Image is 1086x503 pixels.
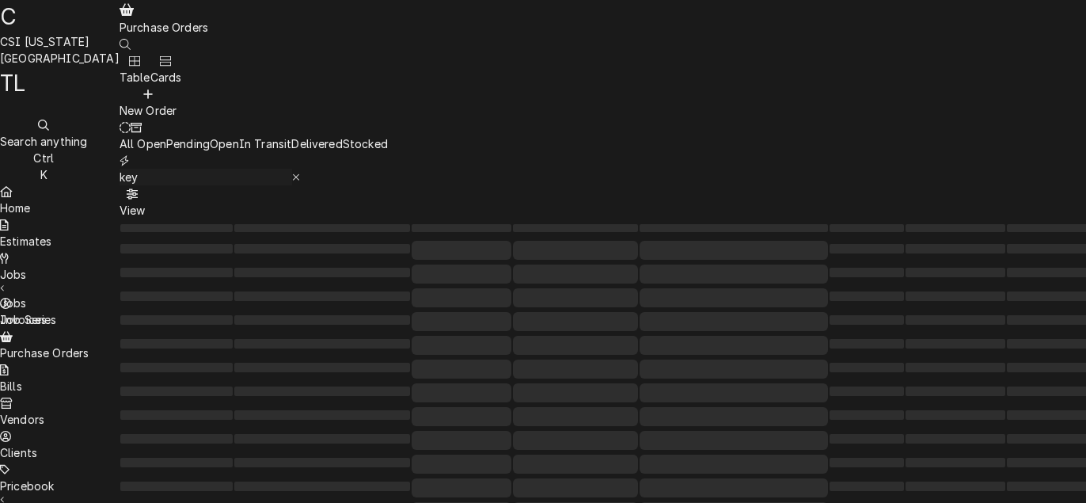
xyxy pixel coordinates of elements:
div: Delivered [291,135,342,152]
span: ‌ [830,363,904,372]
div: In Transit [239,135,292,152]
button: Open search [120,36,131,52]
span: ‌ [513,360,638,379]
span: ‌ [513,478,638,497]
span: ‌ [120,315,233,325]
span: ‌ [513,383,638,402]
span: ‌ [513,265,638,284]
span: ‌ [906,244,1005,253]
span: ‌ [906,434,1005,444]
span: ‌ [906,387,1005,396]
span: ‌ [640,288,828,307]
span: View [120,204,146,217]
span: ‌ [120,224,233,232]
button: Erase input [292,169,301,185]
div: Stocked [343,135,388,152]
span: ‌ [412,336,511,355]
span: ‌ [120,434,233,444]
span: ‌ [640,336,828,355]
div: Pending [166,135,210,152]
span: Ctrl [33,151,54,165]
span: ‌ [513,288,638,307]
span: ‌ [640,360,828,379]
span: ‌ [830,315,904,325]
span: ‌ [120,387,233,396]
span: ‌ [830,268,904,277]
span: ‌ [120,292,233,301]
span: ‌ [830,410,904,420]
span: ‌ [640,478,828,497]
span: ‌ [906,363,1005,372]
span: Purchase Orders [120,21,208,34]
span: ‌ [412,288,511,307]
span: ‌ [234,458,410,467]
span: ‌ [234,387,410,396]
span: ‌ [412,224,511,232]
div: Cards [150,69,182,86]
span: ‌ [120,244,233,253]
span: ‌ [234,410,410,420]
input: Keyword search [120,169,292,185]
span: ‌ [234,292,410,301]
span: ‌ [234,339,410,349]
span: ‌ [906,315,1005,325]
span: ‌ [120,268,233,277]
span: ‌ [412,383,511,402]
span: ‌ [640,241,828,260]
span: ‌ [513,431,638,450]
div: Table [120,69,150,86]
div: Open [210,135,239,152]
span: ‌ [412,265,511,284]
span: ‌ [234,224,410,232]
span: ‌ [412,407,511,426]
span: ‌ [830,339,904,349]
span: ‌ [120,339,233,349]
span: ‌ [412,478,511,497]
span: ‌ [830,387,904,396]
span: ‌ [412,241,511,260]
span: ‌ [906,482,1005,491]
span: ‌ [234,434,410,444]
span: ‌ [412,455,511,474]
span: ‌ [513,336,638,355]
span: ‌ [830,434,904,444]
span: ‌ [640,224,828,232]
span: ‌ [640,455,828,474]
span: ‌ [120,458,233,467]
span: ‌ [120,410,233,420]
span: ‌ [234,482,410,491]
span: ‌ [513,224,638,232]
span: ‌ [830,458,904,467]
div: All Open [120,135,166,152]
span: ‌ [513,455,638,474]
span: ‌ [830,244,904,253]
span: K [40,168,47,181]
span: ‌ [513,241,638,260]
span: ‌ [640,407,828,426]
span: ‌ [234,268,410,277]
span: ‌ [513,407,638,426]
span: ‌ [906,458,1005,467]
span: ‌ [120,363,233,372]
span: ‌ [234,315,410,325]
span: New Order [120,104,177,117]
span: ‌ [906,268,1005,277]
span: ‌ [906,224,1005,232]
span: ‌ [640,431,828,450]
span: ‌ [830,482,904,491]
span: ‌ [412,312,511,331]
span: ‌ [513,312,638,331]
span: ‌ [906,410,1005,420]
span: ‌ [906,339,1005,349]
span: ‌ [830,224,904,232]
span: ‌ [120,482,233,491]
span: ‌ [412,360,511,379]
span: ‌ [640,265,828,284]
span: ‌ [412,431,511,450]
button: View [120,185,146,219]
span: ‌ [640,312,828,331]
span: ‌ [640,383,828,402]
span: ‌ [906,292,1005,301]
span: ‌ [830,292,904,301]
span: ‌ [234,244,410,253]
